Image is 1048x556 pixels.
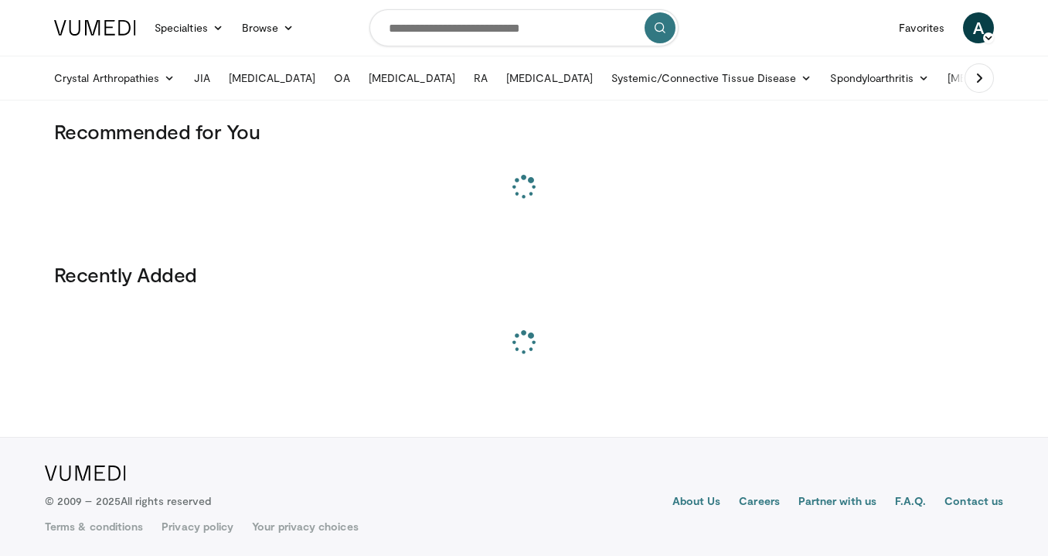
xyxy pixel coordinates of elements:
[464,63,497,94] a: RA
[54,119,994,144] h3: Recommended for You
[54,20,136,36] img: VuMedi Logo
[890,12,954,43] a: Favorites
[185,63,219,94] a: JIA
[121,494,211,507] span: All rights reserved
[944,493,1003,512] a: Contact us
[798,493,876,512] a: Partner with us
[963,12,994,43] a: A
[45,466,126,481] img: VuMedi Logo
[895,493,926,512] a: F.A.Q.
[252,519,358,534] a: Your privacy choices
[54,262,994,287] h3: Recently Added
[497,63,602,94] a: [MEDICAL_DATA]
[233,12,304,43] a: Browse
[325,63,359,94] a: OA
[602,63,821,94] a: Systemic/Connective Tissue Disease
[145,12,233,43] a: Specialties
[672,493,721,512] a: About Us
[821,63,937,94] a: Spondyloarthritis
[369,9,679,46] input: Search topics, interventions
[739,493,780,512] a: Careers
[45,63,185,94] a: Crystal Arthropathies
[359,63,464,94] a: [MEDICAL_DATA]
[45,519,143,534] a: Terms & conditions
[45,493,211,509] p: © 2009 – 2025
[219,63,325,94] a: [MEDICAL_DATA]
[162,519,233,534] a: Privacy policy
